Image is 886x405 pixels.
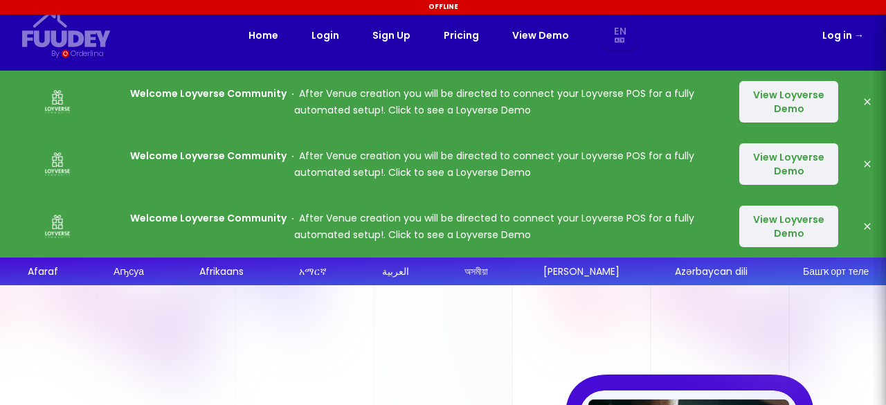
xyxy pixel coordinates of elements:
p: After Venue creation you will be directed to connect your Loyverse POS for a fully automated setu... [105,147,719,181]
a: Sign Up [372,27,410,44]
strong: Welcome Loyverse Community [130,211,287,225]
a: View Demo [512,27,569,44]
div: অসমীয়া [464,264,488,279]
div: Azərbaycan dili [675,264,748,279]
a: Home [248,27,278,44]
strong: Welcome Loyverse Community [130,87,287,100]
a: Log in [822,27,864,44]
strong: Welcome Loyverse Community [130,149,287,163]
div: Башҡорт теле [803,264,869,279]
div: Orderlina [71,48,103,60]
p: After Venue creation you will be directed to connect your Loyverse POS for a fully automated setu... [105,85,719,118]
a: Login [311,27,339,44]
div: Offline [2,2,884,12]
button: View Loyverse Demo [739,81,838,123]
a: Pricing [444,27,479,44]
div: [PERSON_NAME] [543,264,620,279]
span: → [854,28,864,42]
button: View Loyverse Demo [739,143,838,185]
div: አማርኛ [299,264,327,279]
div: By [51,48,59,60]
p: After Venue creation you will be directed to connect your Loyverse POS for a fully automated setu... [105,210,719,243]
div: العربية [382,264,409,279]
svg: {/* Added fill="currentColor" here */} {/* This rectangle defines the background. Its explicit fi... [22,11,111,48]
div: Аҧсуа [114,264,144,279]
button: View Loyverse Demo [739,206,838,247]
div: Afrikaans [199,264,244,279]
div: Afaraf [28,264,58,279]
